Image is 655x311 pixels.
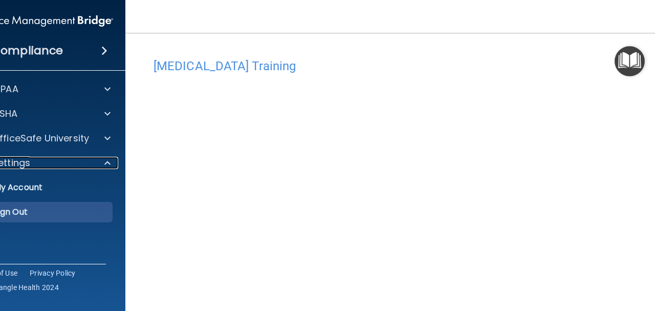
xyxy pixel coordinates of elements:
a: Privacy Policy [30,268,76,278]
button: Open Resource Center [615,46,645,76]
